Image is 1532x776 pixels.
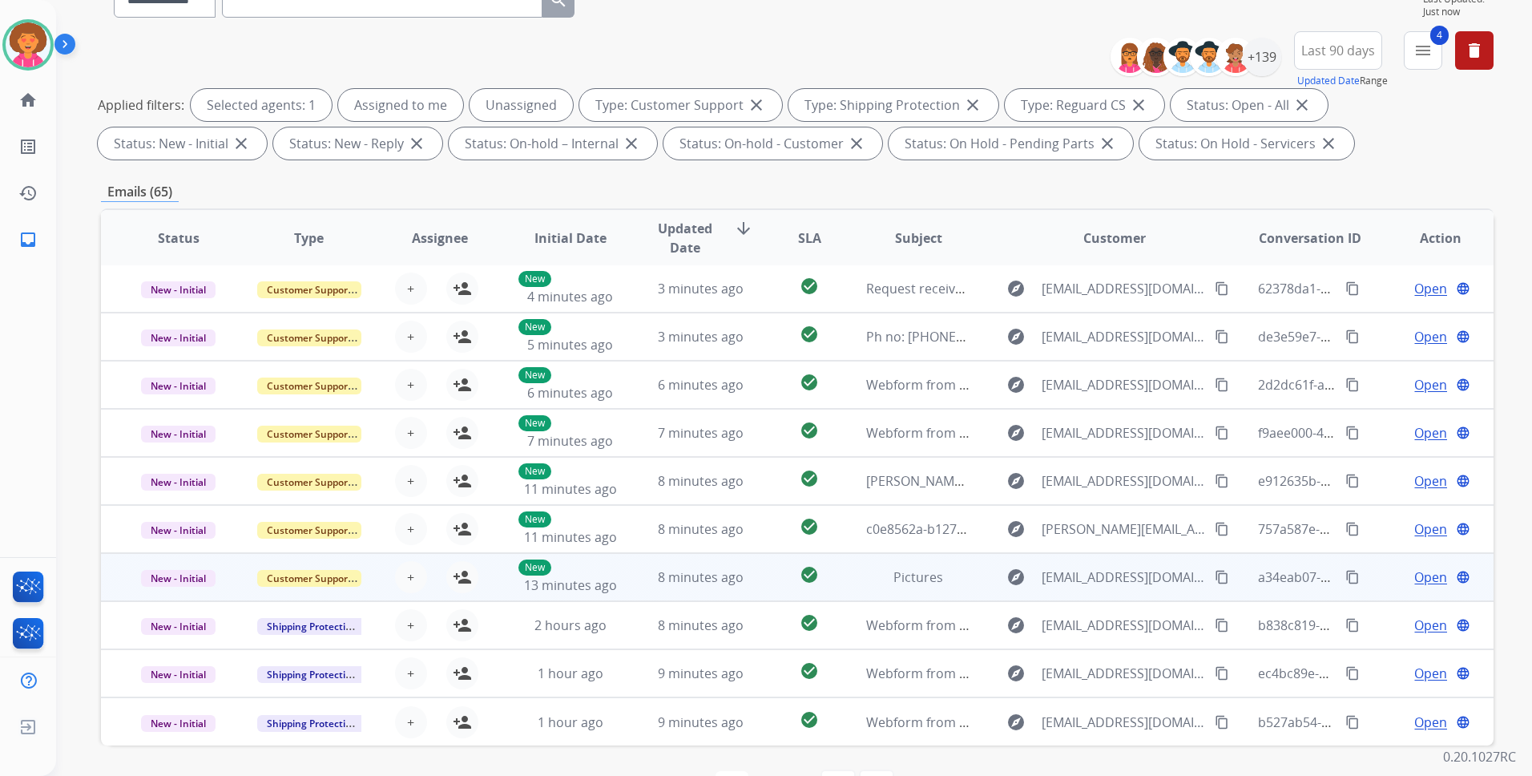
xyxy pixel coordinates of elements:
span: a34eab07-65b1-4553-9df8-c4bdaa046392 [1258,568,1505,586]
span: Webform from [EMAIL_ADDRESS][DOMAIN_NAME] on [DATE] [866,376,1229,394]
mat-icon: person_add [453,327,472,346]
mat-icon: explore [1006,423,1026,443]
span: Customer Support [257,378,361,394]
span: Shipping Protection [257,666,367,683]
span: New - Initial [141,281,216,298]
span: Conversation ID [1259,228,1361,248]
span: [EMAIL_ADDRESS][DOMAIN_NAME] [1042,279,1206,298]
mat-icon: content_copy [1215,570,1229,584]
span: Shipping Protection [257,618,367,635]
mat-icon: language [1456,522,1470,536]
mat-icon: inbox [18,230,38,249]
span: Assignee [412,228,468,248]
button: Last 90 days [1294,31,1382,70]
button: + [395,417,427,449]
span: Customer Support [257,281,361,298]
mat-icon: content_copy [1345,378,1360,392]
mat-icon: content_copy [1215,666,1229,681]
span: Open [1414,471,1447,491]
span: New - Initial [141,329,216,346]
span: Webform from [EMAIL_ADDRESS][DOMAIN_NAME] on [DATE] [866,665,1229,682]
span: [EMAIL_ADDRESS][DOMAIN_NAME] [1042,423,1206,443]
span: Ph no: [PHONE_NUMBER]. Additional pics of the couch [866,328,1193,346]
mat-icon: person_add [453,664,472,683]
span: [PERSON_NAME] Order Queen Sleeper [866,472,1097,490]
span: Just now [1423,6,1494,18]
span: + [407,279,414,298]
div: Type: Shipping Protection [788,89,998,121]
button: + [395,609,427,641]
p: New [518,367,551,383]
span: Range [1297,74,1388,87]
mat-icon: person_add [453,616,472,635]
div: Status: On Hold - Servicers [1139,127,1354,160]
button: + [395,273,427,305]
span: Open [1414,375,1447,394]
div: +139 [1243,38,1281,76]
button: + [395,657,427,689]
mat-icon: person_add [453,519,472,539]
span: 4 minutes ago [527,288,613,305]
div: Status: On-hold - Customer [663,127,882,160]
mat-icon: check_circle [800,613,819,633]
mat-icon: language [1456,474,1470,488]
span: + [407,664,414,683]
mat-icon: check_circle [800,325,819,344]
mat-icon: close [847,134,866,153]
mat-icon: close [1129,95,1148,115]
mat-icon: content_copy [1215,378,1229,392]
span: 6 minutes ago [527,384,613,402]
span: [EMAIL_ADDRESS][DOMAIN_NAME] [1042,375,1206,394]
th: Action [1363,210,1494,266]
span: Shipping Protection [257,715,367,732]
button: + [395,513,427,545]
span: Webform from [EMAIL_ADDRESS][DOMAIN_NAME] on [DATE] [866,713,1229,731]
button: + [395,706,427,738]
mat-icon: content_copy [1215,715,1229,730]
mat-icon: history [18,184,38,203]
span: [EMAIL_ADDRESS][DOMAIN_NAME] [1042,471,1206,491]
span: 757a587e-0420-47a5-bef8-56f8f013d86d [1258,520,1498,538]
span: 6 minutes ago [658,376,744,394]
mat-icon: close [1292,95,1312,115]
button: + [395,561,427,593]
p: New [518,463,551,479]
mat-icon: close [1098,134,1117,153]
span: Initial Date [534,228,607,248]
mat-icon: close [232,134,251,153]
mat-icon: content_copy [1215,329,1229,344]
span: Customer Support [257,570,361,587]
span: e912635b-391c-4a9b-819e-04fa17b1e247 [1258,472,1503,490]
mat-icon: content_copy [1215,474,1229,488]
span: [EMAIL_ADDRESS][DOMAIN_NAME] [1042,327,1206,346]
mat-icon: arrow_downward [734,219,753,238]
mat-icon: delete [1465,41,1484,60]
img: avatar [6,22,50,67]
span: [EMAIL_ADDRESS][DOMAIN_NAME] [1042,664,1206,683]
span: Webform from [EMAIL_ADDRESS][DOMAIN_NAME] on [DATE] [866,424,1229,442]
button: 4 [1404,31,1442,70]
span: 2d2dc61f-a100-496e-b088-47996e44a4b3 [1258,376,1504,394]
mat-icon: person_add [453,375,472,394]
span: 9 minutes ago [658,665,744,682]
button: + [395,321,427,353]
mat-icon: person_add [453,423,472,443]
span: 9 minutes ago [658,713,744,731]
span: Customer Support [257,329,361,346]
span: Open [1414,279,1447,298]
mat-icon: check_circle [800,517,819,536]
mat-icon: explore [1006,279,1026,298]
div: Type: Customer Support [579,89,782,121]
mat-icon: content_copy [1215,426,1229,440]
span: ec4bc89e-5033-4898-87b0-7aa90029583a [1258,665,1505,682]
span: Last 90 days [1301,47,1375,54]
mat-icon: language [1456,378,1470,392]
mat-icon: content_copy [1345,522,1360,536]
button: Updated Date [1297,75,1360,87]
span: 1 hour ago [538,713,603,731]
span: Customer Support [257,522,361,539]
p: Applied filters: [98,95,184,115]
p: New [518,560,551,576]
mat-icon: explore [1006,616,1026,635]
span: + [407,568,414,587]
